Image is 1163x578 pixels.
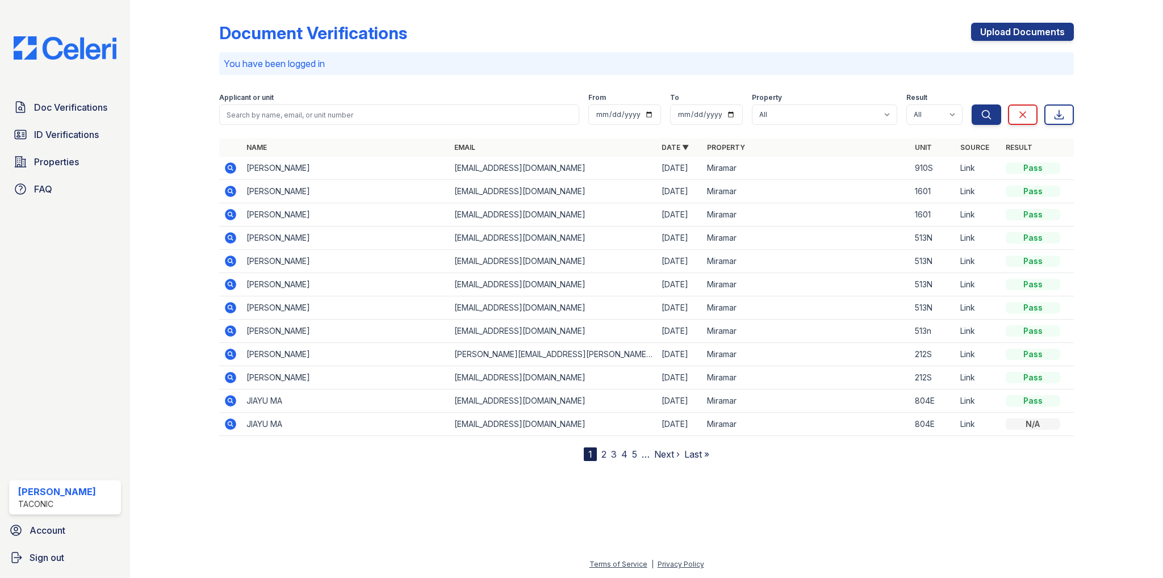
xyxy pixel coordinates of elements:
[906,93,927,102] label: Result
[910,343,956,366] td: 212S
[642,447,650,461] span: …
[657,413,702,436] td: [DATE]
[702,203,910,227] td: Miramar
[956,389,1001,413] td: Link
[1006,418,1060,430] div: N/A
[654,449,680,460] a: Next ›
[9,123,121,146] a: ID Verifications
[910,389,956,413] td: 804E
[702,296,910,320] td: Miramar
[450,343,657,366] td: [PERSON_NAME][EMAIL_ADDRESS][PERSON_NAME][DOMAIN_NAME]
[657,203,702,227] td: [DATE]
[621,449,627,460] a: 4
[910,273,956,296] td: 513N
[18,499,96,510] div: Taconic
[702,157,910,180] td: Miramar
[658,560,704,568] a: Privacy Policy
[242,250,449,273] td: [PERSON_NAME]
[910,296,956,320] td: 513N
[5,36,125,60] img: CE_Logo_Blue-a8612792a0a2168367f1c8372b55b34899dd931a85d93a1a3d3e32e68fde9ad4.png
[670,93,679,102] label: To
[589,560,647,568] a: Terms of Service
[971,23,1074,41] a: Upload Documents
[956,273,1001,296] td: Link
[702,389,910,413] td: Miramar
[956,203,1001,227] td: Link
[242,413,449,436] td: JIAYU MA
[246,143,267,152] a: Name
[910,250,956,273] td: 513N
[910,227,956,250] td: 513N
[219,23,407,43] div: Document Verifications
[1115,533,1152,567] iframe: chat widget
[611,449,617,460] a: 3
[910,180,956,203] td: 1601
[450,157,657,180] td: [EMAIL_ADDRESS][DOMAIN_NAME]
[910,413,956,436] td: 804E
[1006,325,1060,337] div: Pass
[956,343,1001,366] td: Link
[956,250,1001,273] td: Link
[1006,349,1060,360] div: Pass
[657,157,702,180] td: [DATE]
[242,296,449,320] td: [PERSON_NAME]
[34,128,99,141] span: ID Verifications
[702,320,910,343] td: Miramar
[242,343,449,366] td: [PERSON_NAME]
[657,366,702,389] td: [DATE]
[752,93,782,102] label: Property
[30,523,65,537] span: Account
[657,227,702,250] td: [DATE]
[707,143,745,152] a: Property
[601,449,606,460] a: 2
[34,155,79,169] span: Properties
[588,93,606,102] label: From
[657,343,702,366] td: [DATE]
[242,227,449,250] td: [PERSON_NAME]
[219,93,274,102] label: Applicant or unit
[702,273,910,296] td: Miramar
[956,157,1001,180] td: Link
[450,320,657,343] td: [EMAIL_ADDRESS][DOMAIN_NAME]
[702,413,910,436] td: Miramar
[1006,232,1060,244] div: Pass
[9,150,121,173] a: Properties
[1006,143,1032,152] a: Result
[1006,302,1060,313] div: Pass
[702,180,910,203] td: Miramar
[18,485,96,499] div: [PERSON_NAME]
[450,296,657,320] td: [EMAIL_ADDRESS][DOMAIN_NAME]
[657,389,702,413] td: [DATE]
[1006,279,1060,290] div: Pass
[5,546,125,569] a: Sign out
[657,296,702,320] td: [DATE]
[9,96,121,119] a: Doc Verifications
[657,250,702,273] td: [DATE]
[242,180,449,203] td: [PERSON_NAME]
[956,320,1001,343] td: Link
[1006,372,1060,383] div: Pass
[632,449,637,460] a: 5
[9,178,121,200] a: FAQ
[454,143,475,152] a: Email
[915,143,932,152] a: Unit
[242,203,449,227] td: [PERSON_NAME]
[242,273,449,296] td: [PERSON_NAME]
[1006,209,1060,220] div: Pass
[30,551,64,564] span: Sign out
[34,100,107,114] span: Doc Verifications
[450,250,657,273] td: [EMAIL_ADDRESS][DOMAIN_NAME]
[651,560,654,568] div: |
[1006,186,1060,197] div: Pass
[450,273,657,296] td: [EMAIL_ADDRESS][DOMAIN_NAME]
[702,343,910,366] td: Miramar
[684,449,709,460] a: Last »
[450,413,657,436] td: [EMAIL_ADDRESS][DOMAIN_NAME]
[34,182,52,196] span: FAQ
[1006,256,1060,267] div: Pass
[702,366,910,389] td: Miramar
[1006,162,1060,174] div: Pass
[450,180,657,203] td: [EMAIL_ADDRESS][DOMAIN_NAME]
[956,227,1001,250] td: Link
